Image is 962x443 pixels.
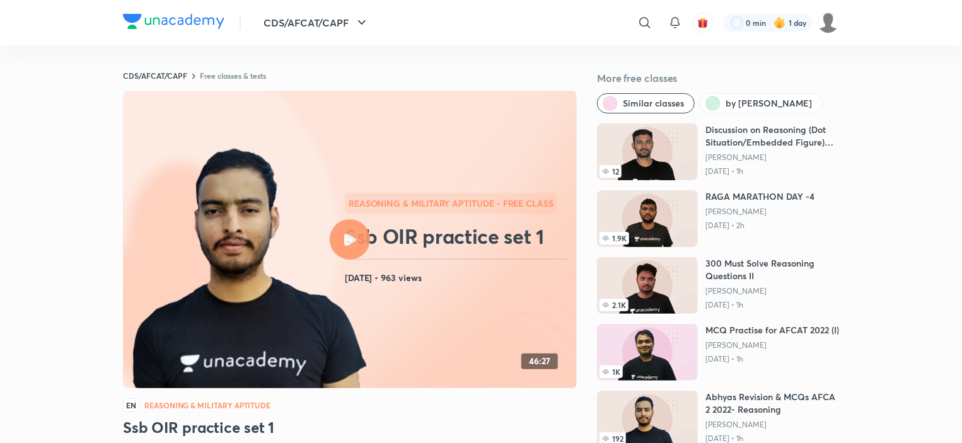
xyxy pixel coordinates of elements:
[705,340,839,350] a: [PERSON_NAME]
[623,97,684,110] span: Similar classes
[345,270,572,286] h4: [DATE] • 963 views
[705,354,839,364] p: [DATE] • 1h
[818,12,839,33] img: Harsh Ojha
[123,417,577,437] h3: Ssb OIR practice set 1
[123,71,187,81] a: CDS/AFCAT/CAPF
[600,232,629,245] span: 1.9K
[123,14,224,32] a: Company Logo
[705,257,839,282] h6: 300 Must Solve Reasoning Questions II
[705,207,814,217] a: [PERSON_NAME]
[123,398,139,412] span: EN
[256,10,377,35] button: CDS/AFCAT/CAPF
[597,93,695,113] button: Similar classes
[726,97,812,110] span: by Sandeep Kumar
[345,224,572,249] h2: Ssb OIR practice set 1
[705,391,839,416] h6: Abhyas Revision & MCQs AFCA 2 2022- Reasoning
[705,324,839,337] h6: MCQ Practise for AFCAT 2022 (I)
[705,190,814,203] h6: RAGA MARATHON DAY -4
[600,165,622,178] span: 12
[529,356,550,367] h4: 46:27
[597,71,839,86] h5: More free classes
[200,71,266,81] a: Free classes & tests
[693,13,713,33] button: avatar
[705,221,814,231] p: [DATE] • 2h
[705,152,839,163] a: [PERSON_NAME]
[705,420,839,430] a: [PERSON_NAME]
[705,300,839,310] p: [DATE] • 1h
[705,166,839,176] p: [DATE] • 1h
[700,93,823,113] button: by Sandeep Kumar
[144,401,270,409] h4: Reasoning & Military Aptitude
[697,17,709,28] img: avatar
[600,299,629,311] span: 2.1K
[774,16,786,29] img: streak
[600,365,623,378] span: 1K
[705,124,839,149] h6: Discussion on Reasoning (Dot Situation/Embedded Figure) AFCAT/INET
[705,286,839,296] a: [PERSON_NAME]
[123,14,224,29] img: Company Logo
